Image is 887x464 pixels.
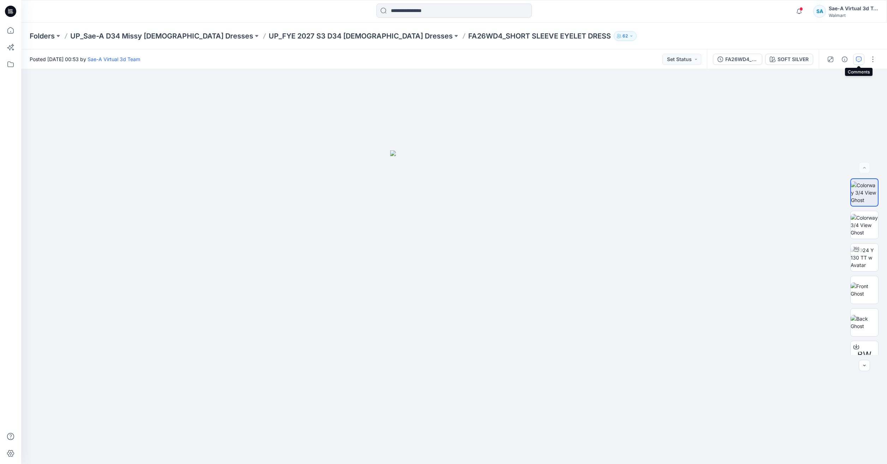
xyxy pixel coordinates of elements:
[851,282,878,297] img: Front Ghost
[851,315,878,330] img: Back Ghost
[713,54,762,65] button: FA26WD4_SOFT SILVER
[778,55,809,63] div: SOFT SILVER
[390,150,518,464] img: eyJhbGciOiJIUzI1NiIsImtpZCI6IjAiLCJzbHQiOiJzZXMiLCJ0eXAiOiJKV1QifQ.eyJkYXRhIjp7InR5cGUiOiJzdG9yYW...
[839,54,850,65] button: Details
[70,31,253,41] a: UP_Sae-A D34 Missy [DEMOGRAPHIC_DATA] Dresses
[269,31,453,41] a: UP_FYE 2027 S3 D34 [DEMOGRAPHIC_DATA] Dresses
[623,32,628,40] p: 62
[468,31,611,41] p: FA26WD4_SHORT SLEEVE EYELET DRESS
[851,246,878,269] img: 2024 Y 130 TT w Avatar
[614,31,637,41] button: 62
[851,182,878,204] img: Colorway 3/4 View Ghost
[88,56,140,62] a: Sae-A Virtual 3d Team
[851,214,878,236] img: Colorway 3/4 View Ghost
[857,349,871,361] span: BW
[829,13,878,18] div: Walmart
[829,4,878,13] div: Sae-A Virtual 3d Team
[30,55,140,63] span: Posted [DATE] 00:53 by
[765,54,813,65] button: SOFT SILVER
[725,55,758,63] div: FA26WD4_SOFT SILVER
[813,5,826,18] div: SA
[30,31,55,41] a: Folders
